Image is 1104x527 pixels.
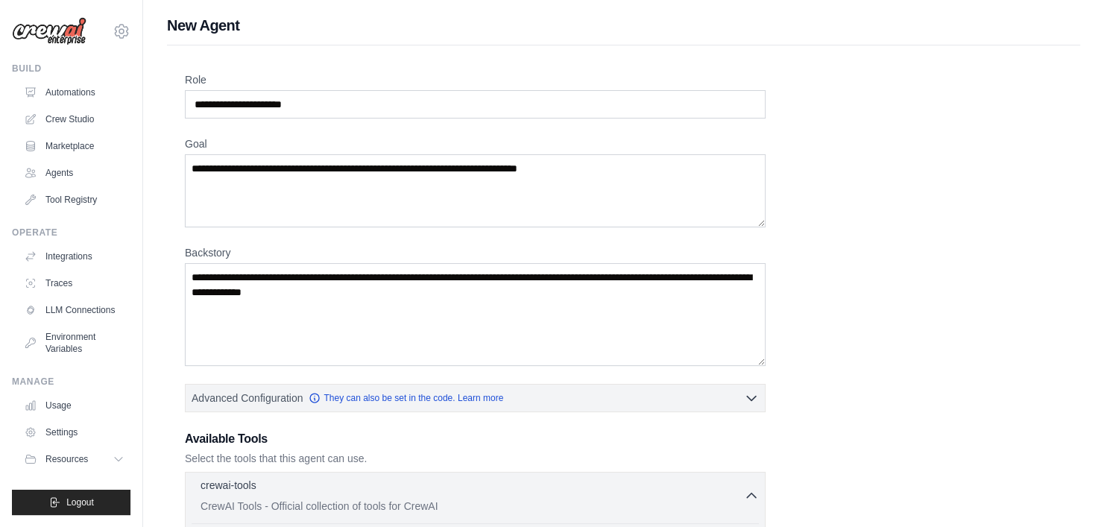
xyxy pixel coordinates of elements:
p: crewai-tools [201,478,256,493]
label: Backstory [185,245,766,260]
a: Environment Variables [18,325,130,361]
a: Marketplace [18,134,130,158]
span: Logout [66,496,94,508]
a: Automations [18,81,130,104]
a: Tool Registry [18,188,130,212]
a: Traces [18,271,130,295]
label: Role [185,72,766,87]
a: Integrations [18,244,130,268]
img: Logo [12,17,86,45]
h1: New Agent [167,15,1080,36]
h3: Available Tools [185,430,766,448]
button: Advanced Configuration They can also be set in the code. Learn more [186,385,765,411]
div: Manage [12,376,130,388]
p: CrewAI Tools - Official collection of tools for CrewAI [201,499,744,514]
button: crewai-tools CrewAI Tools - Official collection of tools for CrewAI [192,478,759,514]
button: Resources [18,447,130,471]
a: Settings [18,420,130,444]
a: Agents [18,161,130,185]
a: Usage [18,394,130,417]
a: LLM Connections [18,298,130,322]
span: Advanced Configuration [192,391,303,405]
div: Operate [12,227,130,239]
a: They can also be set in the code. Learn more [309,392,503,404]
span: Resources [45,453,88,465]
label: Goal [185,136,766,151]
p: Select the tools that this agent can use. [185,451,766,466]
div: Build [12,63,130,75]
button: Logout [12,490,130,515]
a: Crew Studio [18,107,130,131]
